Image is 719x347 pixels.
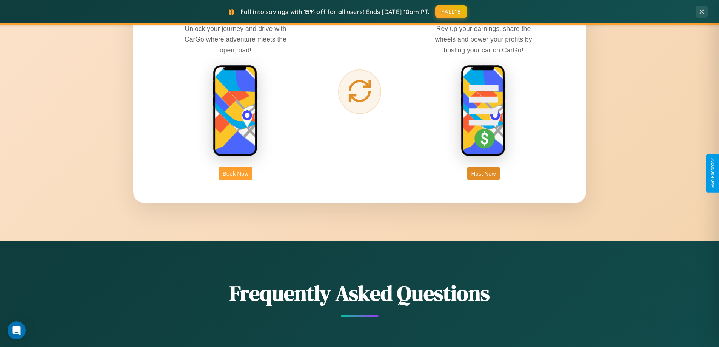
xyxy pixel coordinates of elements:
div: Give Feedback [710,158,715,189]
div: Open Intercom Messenger [8,321,26,339]
button: Book Now [219,167,252,180]
img: rent phone [213,65,258,157]
h2: Frequently Asked Questions [133,279,586,308]
button: FALL15 [435,5,467,18]
span: Fall into savings with 15% off for all users! Ends [DATE] 10am PT. [240,8,430,15]
button: Host Now [467,167,499,180]
p: Unlock your journey and drive with CarGo where adventure meets the open road! [179,23,292,55]
img: host phone [461,65,506,157]
p: Rev up your earnings, share the wheels and power your profits by hosting your car on CarGo! [427,23,540,55]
